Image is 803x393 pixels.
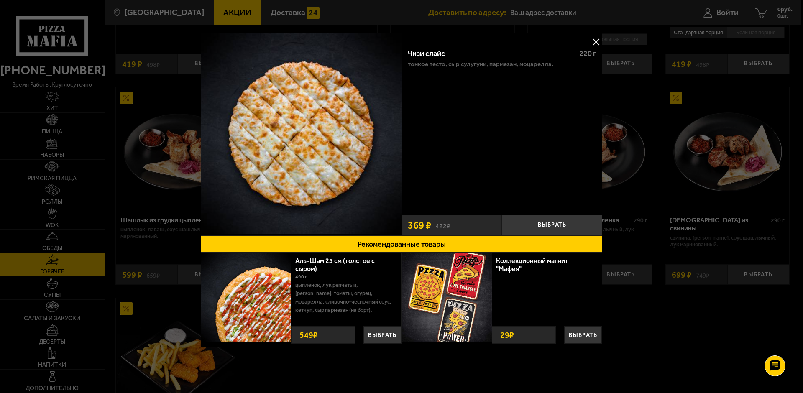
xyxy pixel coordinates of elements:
p: цыпленок, лук репчатый, [PERSON_NAME], томаты, огурец, моцарелла, сливочно-чесночный соус, кетчуп... [295,281,395,314]
a: Чизи слайс [201,33,401,235]
p: тонкое тесто, сыр сулугуни, пармезан, моцарелла. [408,61,553,67]
div: Чизи слайс [408,49,572,59]
strong: 549 ₽ [297,327,320,343]
button: Выбрать [564,326,602,344]
a: Коллекционный магнит "Мафия" [496,257,568,273]
strong: 29 ₽ [498,327,516,343]
span: 369 ₽ [408,220,431,230]
img: Чизи слайс [201,33,401,234]
s: 422 ₽ [435,221,450,230]
button: Выбрать [363,326,401,344]
button: Выбрать [502,215,602,235]
a: Аль-Шам 25 см (толстое с сыром) [295,257,375,273]
button: Рекомендованные товары [201,235,602,253]
span: 220 г [579,49,596,58]
span: 490 г [295,274,307,280]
